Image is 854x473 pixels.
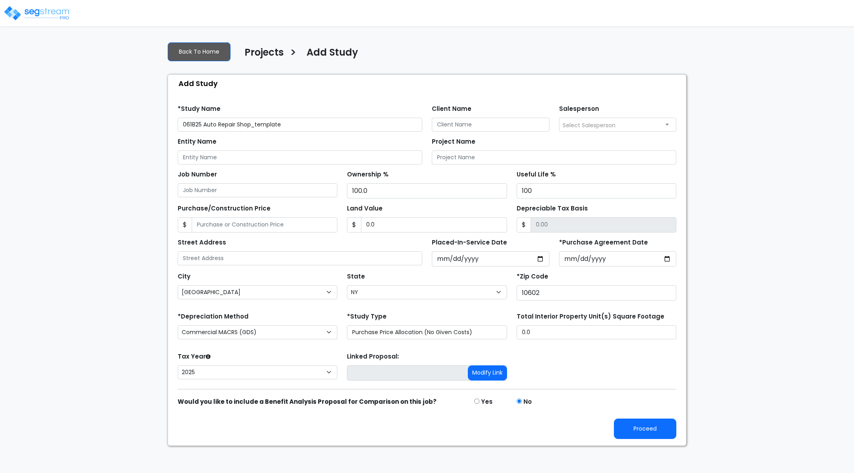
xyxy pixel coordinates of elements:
[432,238,507,247] label: Placed-In-Service Date
[347,272,365,281] label: State
[361,217,507,232] input: Land Value
[559,238,648,247] label: *Purchase Agreement Date
[178,150,422,164] input: Entity Name
[239,47,284,64] a: Projects
[559,104,599,114] label: Salesperson
[481,397,493,407] label: Yes
[517,204,588,213] label: Depreciable Tax Basis
[614,419,676,439] button: Proceed
[468,365,507,381] button: Modify Link
[178,204,271,213] label: Purchase/Construction Price
[301,47,358,64] a: Add Study
[517,217,531,232] span: $
[347,312,387,321] label: *Study Type
[563,121,615,129] span: Select Salesperson
[172,75,686,92] div: Add Study
[523,397,532,407] label: No
[432,104,471,114] label: Client Name
[347,170,389,179] label: Ownership %
[178,397,437,406] strong: Would you like to include a Benefit Analysis Proposal for Comparison on this job?
[178,137,217,146] label: Entity Name
[517,285,676,301] input: Zip Code
[432,137,475,146] label: Project Name
[517,183,676,198] input: Useful Life %
[3,5,71,21] img: logo_pro_r.png
[178,118,422,132] input: Study Name
[517,272,548,281] label: *Zip Code
[517,312,664,321] label: Total Interior Property Unit(s) Square Footage
[347,352,399,361] label: Linked Proposal:
[178,312,249,321] label: *Depreciation Method
[432,150,676,164] input: Project Name
[178,352,210,361] label: Tax Year
[168,42,231,61] a: Back To Home
[559,251,677,267] input: Purchase Date
[432,118,549,132] input: Client Name
[347,217,361,232] span: $
[347,204,383,213] label: Land Value
[178,251,422,265] input: Street Address
[178,217,192,232] span: $
[245,47,284,60] h4: Projects
[178,272,190,281] label: City
[517,325,676,339] input: total square foot
[347,183,507,198] input: Ownership %
[178,238,226,247] label: Street Address
[178,183,337,197] input: Job Number
[531,217,676,232] input: 0.00
[290,46,297,62] h3: >
[517,170,556,179] label: Useful Life %
[178,104,221,114] label: *Study Name
[307,47,358,60] h4: Add Study
[192,217,337,232] input: Purchase or Construction Price
[178,170,217,179] label: Job Number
